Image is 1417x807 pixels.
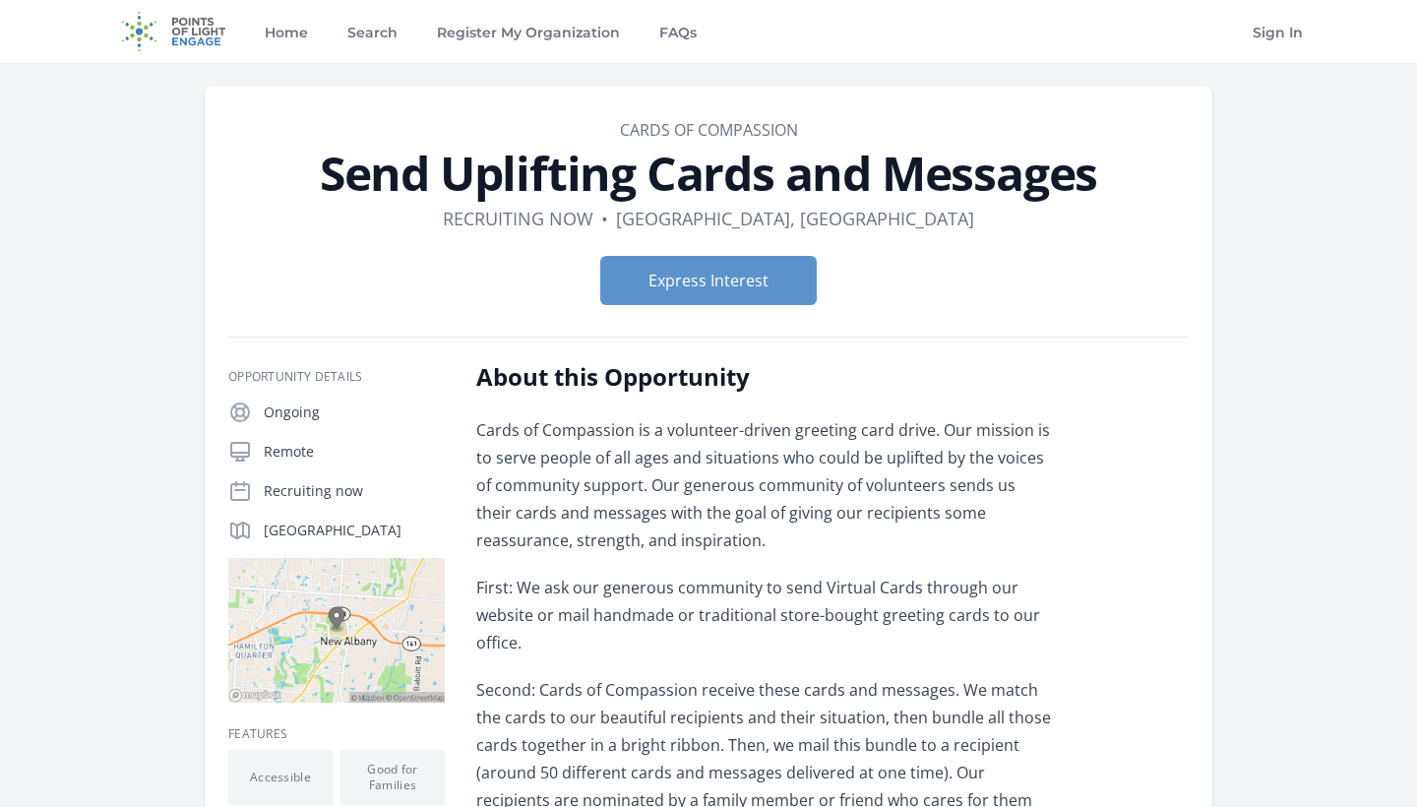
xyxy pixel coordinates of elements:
dd: Recruiting now [443,205,593,232]
a: Cards of Compassion [620,119,798,141]
div: • [601,205,608,232]
p: Ongoing [264,403,445,422]
h2: About this Opportunity [476,361,1052,393]
h3: Opportunity Details [228,369,445,385]
p: First: We ask our generous community to send Virtual Cards through our website or mail handmade o... [476,574,1052,656]
p: [GEOGRAPHIC_DATA] [264,521,445,540]
img: Map [228,558,445,703]
li: Accessible [228,750,333,805]
dd: [GEOGRAPHIC_DATA], [GEOGRAPHIC_DATA] [616,205,974,232]
li: Good for Families [340,750,445,805]
button: Express Interest [600,256,817,305]
p: Recruiting now [264,481,445,501]
h1: Send Uplifting Cards and Messages [228,150,1189,197]
p: Remote [264,442,445,462]
h3: Features [228,726,445,742]
p: Cards of Compassion is a volunteer-driven greeting card drive. Our mission is to serve people of ... [476,416,1052,554]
